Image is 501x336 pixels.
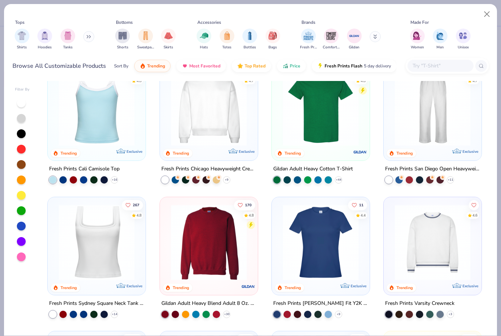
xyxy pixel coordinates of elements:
[167,204,251,280] img: c7b025ed-4e20-46ac-9c52-55bc1f9f47df
[127,149,143,154] span: Exclusive
[391,70,474,146] img: df5250ff-6f61-4206-a12c-24931b20f13c
[225,178,228,182] span: + 9
[37,29,52,50] div: filter for Hoodies
[140,63,146,69] img: trending.gif
[469,200,479,210] button: Like
[456,29,471,50] div: filter for Unisex
[112,178,117,182] span: + 16
[266,29,280,50] button: filter button
[18,32,26,40] img: Shirts Image
[49,299,144,308] div: Fresh Prints Sydney Square Neck Tank Top
[161,29,176,50] button: filter button
[300,29,317,50] button: filter button
[325,63,362,69] span: Fresh Prints Flash
[349,45,359,50] span: Gildan
[189,63,220,69] span: Most Favorited
[234,200,255,210] button: Like
[301,19,315,26] div: Brands
[410,29,425,50] button: filter button
[433,29,447,50] button: filter button
[200,45,208,50] span: Hats
[462,149,478,154] span: Exclusive
[433,29,447,50] div: filter for Men
[237,63,243,69] img: TopRated.gif
[385,299,454,308] div: Fresh Prints Varsity Crewneck
[436,32,444,40] img: Men Image
[323,29,340,50] div: filter for Comfort Colors
[248,78,253,84] div: 4.7
[118,32,127,40] img: Shorts Image
[232,60,271,72] button: Top Rated
[349,30,360,41] img: Gildan Image
[351,284,366,288] span: Exclusive
[245,203,251,207] span: 170
[300,45,317,50] span: Fresh Prints
[112,312,117,317] span: + 14
[61,29,75,50] button: filter button
[353,145,367,159] img: Gildan logo
[17,45,27,50] span: Shirts
[242,29,257,50] div: filter for Bottles
[115,29,130,50] button: filter button
[248,213,253,218] div: 4.8
[361,78,366,84] div: 4.8
[164,45,173,50] span: Skirts
[410,29,425,50] div: filter for Women
[317,63,323,69] img: flash.gif
[303,30,314,41] img: Fresh Prints Image
[245,63,266,69] span: Top Rated
[41,32,49,40] img: Hoodies Image
[142,32,150,40] img: Sweatpants Image
[133,203,139,207] span: 267
[224,312,229,317] span: + 30
[200,32,208,40] img: Hats Image
[279,204,362,280] img: 6a9a0a85-ee36-4a89-9588-981a92e8a910
[15,87,30,92] div: Filter By
[290,63,300,69] span: Price
[268,45,277,50] span: Bags
[114,63,128,69] div: Sort By
[449,312,452,317] span: + 3
[347,29,362,50] button: filter button
[55,70,138,146] img: a25d9891-da96-49f3-a35e-76288174bf3a
[161,29,176,50] div: filter for Skirts
[241,279,256,294] img: Gildan logo
[147,63,165,69] span: Trending
[458,45,469,50] span: Unisex
[239,149,255,154] span: Exclusive
[15,19,25,26] div: Tops
[116,19,133,26] div: Bottoms
[268,32,277,40] img: Bags Image
[266,29,280,50] div: filter for Bags
[359,203,363,207] span: 11
[244,45,256,50] span: Bottles
[472,78,478,84] div: 4.7
[61,29,75,50] div: filter for Tanks
[64,32,72,40] img: Tanks Image
[15,29,29,50] div: filter for Shirts
[277,60,306,72] button: Price
[448,178,453,182] span: + 11
[456,29,471,50] button: filter button
[167,70,251,146] img: 1358499d-a160-429c-9f1e-ad7a3dc244c9
[115,29,130,50] div: filter for Shorts
[197,29,211,50] button: filter button
[246,32,254,40] img: Bottles Image
[323,29,340,50] button: filter button
[273,165,353,174] div: Gildan Adult Heavy Cotton T-Shirt
[15,29,29,50] button: filter button
[462,284,478,288] span: Exclusive
[220,29,234,50] div: filter for Totes
[312,60,396,72] button: Fresh Prints Flash5 day delivery
[336,178,341,182] span: + 44
[242,29,257,50] button: filter button
[326,30,337,41] img: Comfort Colors Image
[459,32,467,40] img: Unisex Image
[391,204,474,280] img: 4d4398e1-a86f-4e3e-85fd-b9623566810e
[55,204,138,280] img: 94a2aa95-cd2b-4983-969b-ecd512716e9a
[411,45,424,50] span: Women
[337,312,340,317] span: + 9
[164,32,173,40] img: Skirts Image
[137,29,154,50] button: filter button
[12,62,106,70] div: Browse All Customizable Products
